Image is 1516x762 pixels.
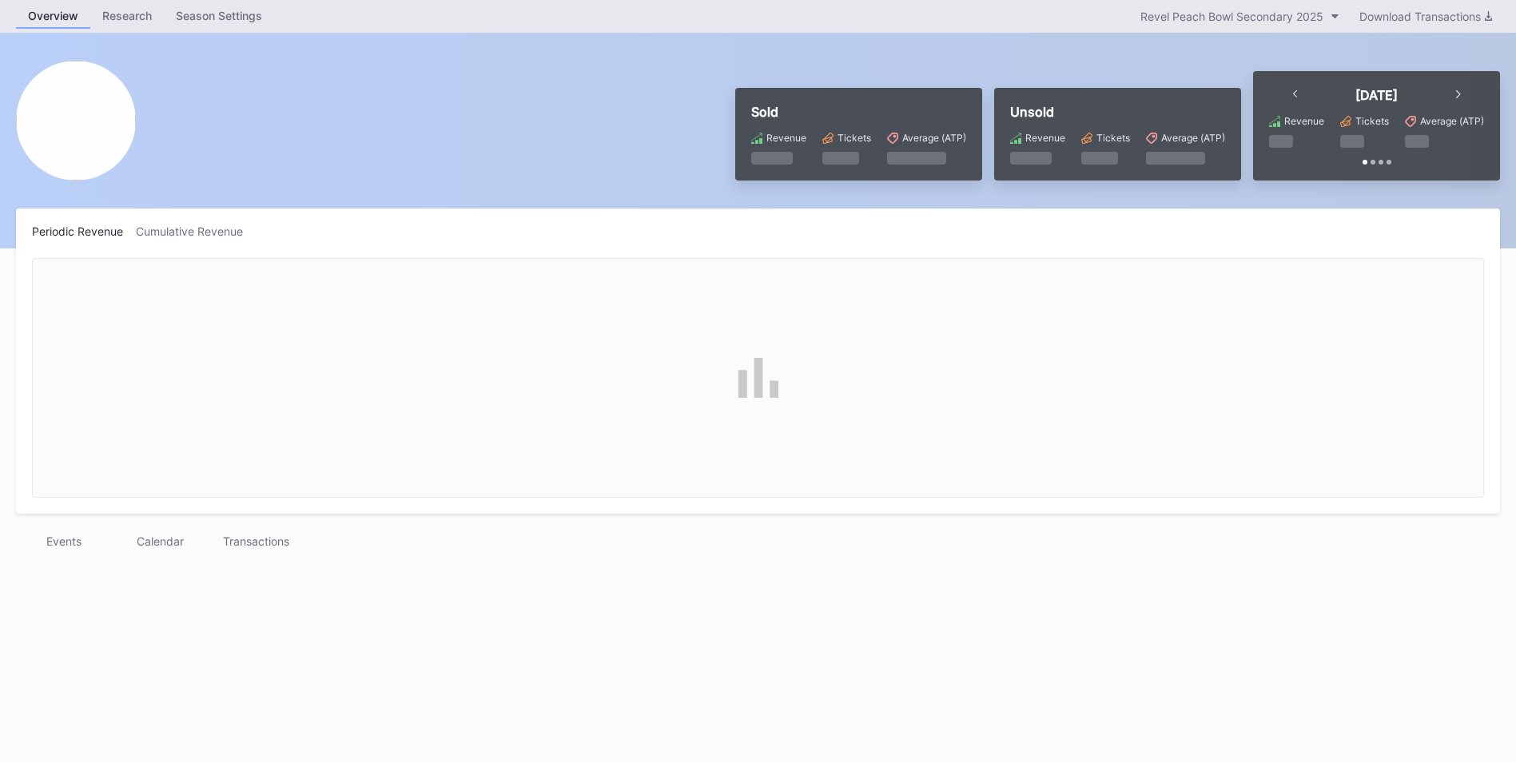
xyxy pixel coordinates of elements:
div: Season Settings [164,4,274,27]
div: Periodic Revenue [32,224,136,238]
button: Download Transactions [1351,6,1500,27]
a: Overview [16,4,90,29]
div: Tickets [838,132,871,144]
div: Revenue [766,132,806,144]
div: Research [90,4,164,27]
div: Download Transactions [1359,10,1492,23]
div: Average (ATP) [1420,115,1484,127]
div: Revel Peach Bowl Secondary 2025 [1140,10,1323,23]
div: Unsold [1010,104,1225,120]
div: Calendar [112,530,208,553]
a: Season Settings [164,4,274,29]
div: Revenue [1025,132,1065,144]
button: Revel Peach Bowl Secondary 2025 [1132,6,1347,27]
div: Events [16,530,112,553]
div: Transactions [208,530,304,553]
div: Tickets [1355,115,1389,127]
div: Average (ATP) [902,132,966,144]
a: Research [90,4,164,29]
div: Cumulative Revenue [136,224,256,238]
div: Average (ATP) [1161,132,1225,144]
div: Revenue [1284,115,1324,127]
div: Sold [751,104,966,120]
div: [DATE] [1355,87,1398,103]
div: Tickets [1096,132,1130,144]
